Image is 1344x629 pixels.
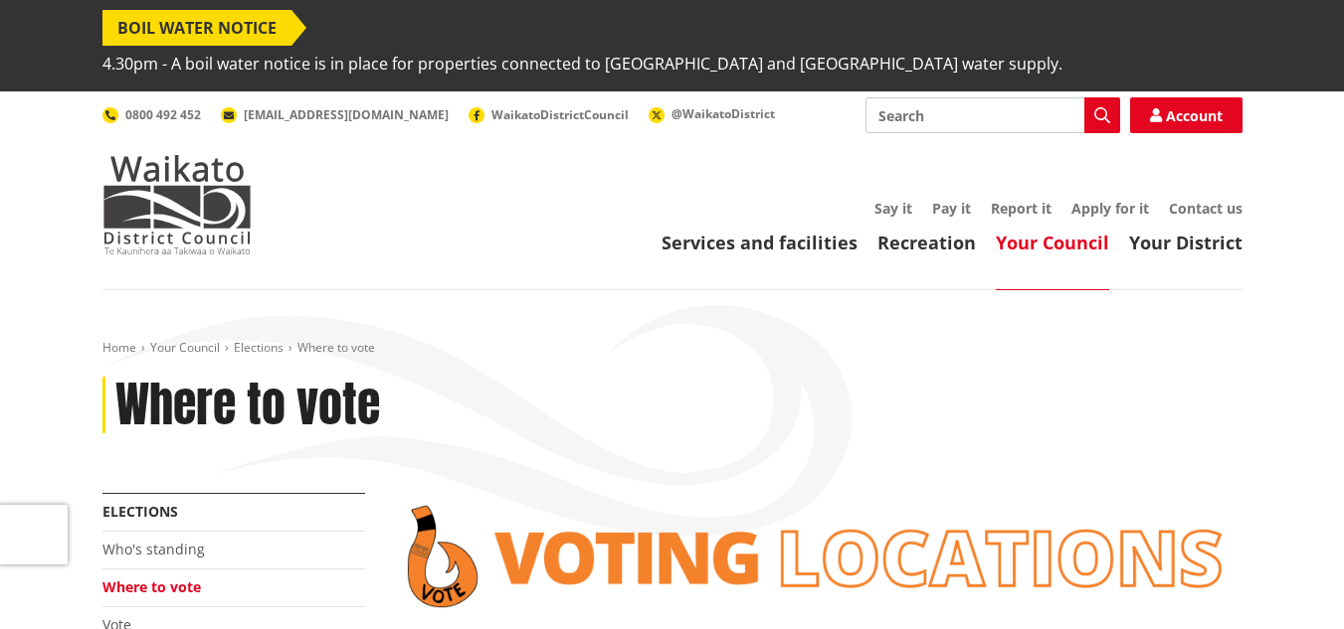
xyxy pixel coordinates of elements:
a: Where to vote [102,577,201,596]
span: 0800 492 452 [125,106,201,123]
a: Say it [874,199,912,218]
span: [EMAIL_ADDRESS][DOMAIN_NAME] [244,106,449,123]
nav: breadcrumb [102,340,1243,357]
span: BOIL WATER NOTICE [102,10,291,46]
img: Waikato District Council - Te Kaunihera aa Takiwaa o Waikato [102,155,252,254]
a: Pay it [932,199,971,218]
a: @WaikatoDistrict [649,105,775,122]
span: Where to vote [297,339,375,356]
span: @WaikatoDistrict [672,105,775,122]
input: Search input [865,97,1120,133]
a: Contact us [1169,199,1243,218]
a: [EMAIL_ADDRESS][DOMAIN_NAME] [221,106,449,123]
a: Elections [102,502,178,521]
a: Services and facilities [662,231,858,254]
a: Report it [991,199,1052,218]
a: Elections [234,339,284,356]
img: voting locations banner [395,493,1243,620]
a: Your Council [150,339,220,356]
a: Your Council [996,231,1109,254]
a: Your District [1129,231,1243,254]
span: 4.30pm - A boil water notice is in place for properties connected to [GEOGRAPHIC_DATA] and [GEOGR... [102,46,1062,81]
a: Recreation [877,231,976,254]
a: Account [1130,97,1243,133]
a: Apply for it [1071,199,1149,218]
span: WaikatoDistrictCouncil [491,106,629,123]
h1: Where to vote [115,377,380,434]
a: Who's standing [102,540,205,558]
a: Home [102,339,136,356]
a: 0800 492 452 [102,106,201,123]
a: WaikatoDistrictCouncil [469,106,629,123]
